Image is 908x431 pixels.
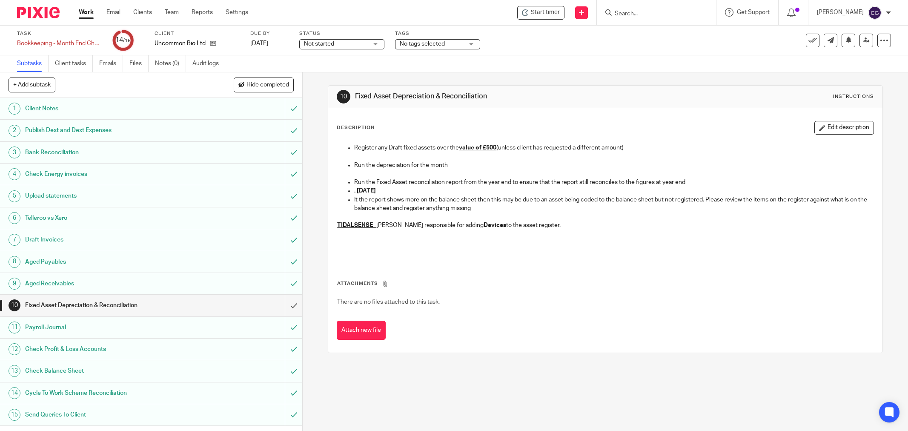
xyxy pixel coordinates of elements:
span: There are no files attached to this task. [337,299,440,305]
a: Emails [99,55,123,72]
a: Files [129,55,149,72]
a: Audit logs [192,55,225,72]
input: Search [614,10,690,18]
h1: Telleroo vs Xero [25,212,193,224]
strong: . [DATE] [354,188,376,194]
div: 2 [9,125,20,137]
p: Run the depreciation for the month [354,161,874,170]
h1: Check Energy invoices [25,168,193,181]
h1: Bank Reconciliation [25,146,193,159]
span: Not started [304,41,334,47]
span: [DATE] [250,40,268,46]
div: 13 [9,365,20,377]
div: 8 [9,256,20,268]
h1: Upload statements [25,190,193,202]
div: 7 [9,234,20,246]
a: Subtasks [17,55,49,72]
p: Register any Draft fixed assets over the (unless client has requested a different amount) [354,144,874,152]
span: Get Support [737,9,770,15]
div: 9 [9,278,20,290]
u: value of £500 [459,145,496,151]
a: Team [165,8,179,17]
div: Instructions [833,93,874,100]
div: 4 [9,168,20,180]
p: Uncommon Bio Ltd [155,39,206,48]
p: [PERSON_NAME] [817,8,864,17]
a: Reports [192,8,213,17]
a: Clients [133,8,152,17]
h1: Fixed Asset Depreciation & Reconciliation [25,299,193,312]
label: Tags [395,30,480,37]
label: Task [17,30,102,37]
a: Client tasks [55,55,93,72]
span: No tags selected [400,41,445,47]
img: Pixie [17,7,60,18]
h1: Aged Payables [25,256,193,268]
div: 6 [9,212,20,224]
h1: Cycle To Work Scheme Reconciliation [25,387,193,399]
small: /15 [123,38,131,43]
div: Bookkeeping - Month End Checks [17,39,102,48]
div: 10 [337,90,350,103]
p: Description [337,124,375,131]
label: Due by [250,30,289,37]
div: 5 [9,190,20,202]
strong: Devices [484,222,506,228]
button: Attach new file [337,321,386,340]
div: 14 [115,35,131,45]
h1: Payroll Journal [25,321,193,334]
div: 12 [9,343,20,355]
h1: Draft Invoices [25,233,193,246]
button: Hide completed [234,78,294,92]
p: It the report shows more on the balance sheet then this may be due to an asset being coded to the... [354,195,874,213]
div: 11 [9,322,20,333]
h1: Send Queries To Client [25,408,193,421]
span: Hide completed [246,82,289,89]
div: Uncommon Bio Ltd - Bookkeeping - Month End Checks [517,6,564,20]
label: Client [155,30,240,37]
h1: Publish Dext and Dext Expenses [25,124,193,137]
a: Work [79,8,94,17]
span: Attachments [337,281,378,286]
div: 10 [9,299,20,311]
label: Status [299,30,384,37]
div: 1 [9,103,20,115]
u: TIDALSENSE - [337,222,376,228]
h1: Fixed Asset Depreciation & Reconciliation [355,92,624,101]
div: 3 [9,147,20,158]
button: Edit description [814,121,874,135]
span: Start timer [531,8,560,17]
div: 15 [9,409,20,421]
a: Notes (0) [155,55,186,72]
a: Settings [226,8,248,17]
h1: Aged Receivables [25,277,193,290]
h1: Check Profit & Loss Accounts [25,343,193,356]
div: 14 [9,387,20,399]
button: + Add subtask [9,78,55,92]
a: Email [106,8,120,17]
p: Run the Fixed Asset reconciliation report from the year end to ensure that the report still recon... [354,178,874,187]
p: [PERSON_NAME] responsible for adding to the asset register. [337,221,874,230]
h1: Client Notes [25,102,193,115]
img: svg%3E [868,6,882,20]
h1: Check Balance Sheet [25,365,193,377]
